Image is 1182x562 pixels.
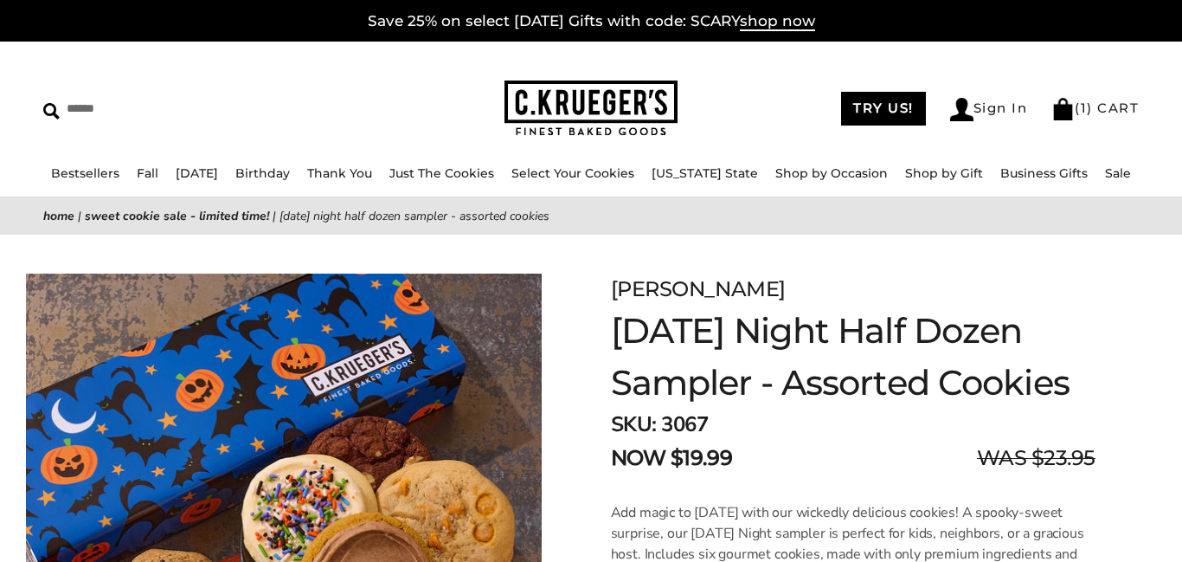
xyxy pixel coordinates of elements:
[85,208,269,224] a: Sweet Cookie Sale - Limited Time!
[307,165,372,181] a: Thank You
[611,274,1095,305] div: [PERSON_NAME]
[1051,98,1075,120] img: Bag
[43,206,1139,226] nav: breadcrumbs
[652,165,758,181] a: [US_STATE] State
[611,410,657,438] strong: SKU:
[43,95,298,122] input: Search
[504,81,678,137] img: C.KRUEGER'S
[273,208,276,224] span: |
[389,165,494,181] a: Just The Cookies
[279,208,549,224] span: [DATE] Night Half Dozen Sampler - Assorted Cookies
[1000,165,1088,181] a: Business Gifts
[977,442,1095,474] span: WAS $23.95
[235,165,290,181] a: Birthday
[950,98,973,121] img: Account
[661,410,708,438] span: 3067
[1081,100,1088,116] span: 1
[51,165,119,181] a: Bestsellers
[78,208,81,224] span: |
[511,165,634,181] a: Select Your Cookies
[740,12,815,31] span: shop now
[1051,100,1139,116] a: (1) CART
[368,12,815,31] a: Save 25% on select [DATE] Gifts with code: SCARYshop now
[137,165,158,181] a: Fall
[611,305,1095,409] h1: [DATE] Night Half Dozen Sampler - Assorted Cookies
[43,208,74,224] a: Home
[905,165,983,181] a: Shop by Gift
[841,92,926,126] a: TRY US!
[611,442,732,474] span: NOW $19.99
[775,165,888,181] a: Shop by Occasion
[176,165,218,181] a: [DATE]
[1105,165,1131,181] a: Sale
[43,103,60,120] img: Search
[950,98,1028,121] a: Sign In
